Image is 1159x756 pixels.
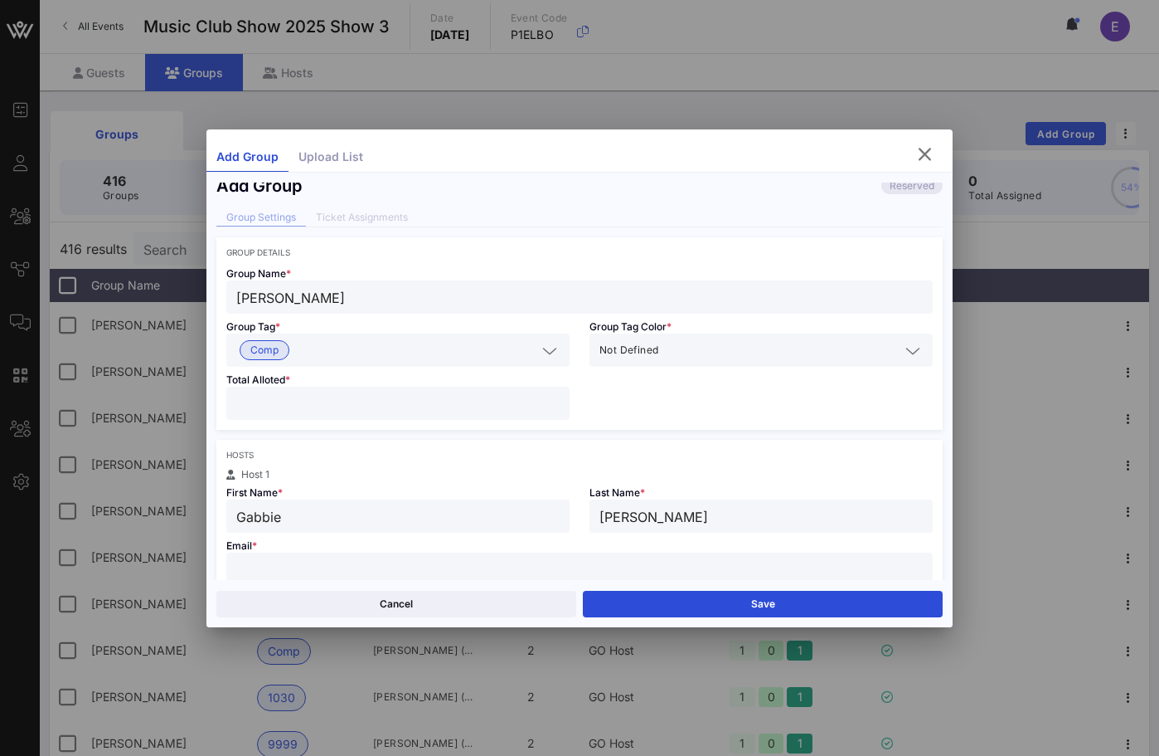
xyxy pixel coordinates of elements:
[241,468,269,480] span: Host 1
[226,267,291,280] span: Group Name
[589,334,933,367] div: Not Defined
[881,178,943,194] div: Reserved
[226,334,570,367] div: Comp
[599,342,658,358] span: Not Defined
[226,539,257,552] span: Email
[226,450,933,460] div: Hosts
[583,591,943,617] button: Save
[250,341,279,359] span: Comp
[216,591,576,617] button: Cancel
[216,176,302,196] div: Add Group
[226,373,290,386] span: Total Alloted
[226,486,283,499] span: First Name
[226,247,933,257] div: Group Details
[289,143,373,172] div: Upload List
[226,320,280,333] span: Group Tag
[589,486,645,499] span: Last Name
[589,320,672,333] span: Group Tag Color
